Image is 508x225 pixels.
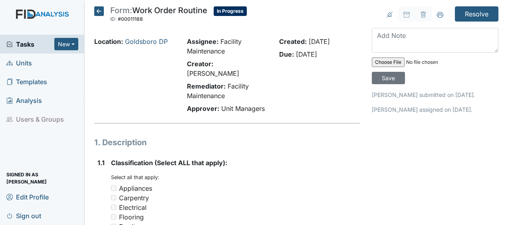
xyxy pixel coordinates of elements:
[372,91,498,99] p: [PERSON_NAME] submitted on [DATE].
[111,159,227,167] span: Classification (Select ALL that apply):
[125,37,168,45] a: Goldsboro DP
[119,193,149,203] div: Carpentry
[111,195,116,200] input: Carpentry
[111,186,116,191] input: Appliances
[110,6,132,15] span: Form:
[372,72,405,84] input: Save
[6,39,54,49] a: Tasks
[110,6,207,24] div: Work Order Routine
[309,37,330,45] span: [DATE]
[6,209,41,222] span: Sign out
[94,37,123,45] strong: Location:
[111,214,116,219] input: Flooring
[221,105,265,112] span: Unit Managers
[279,37,307,45] strong: Created:
[187,82,226,90] strong: Remediator:
[455,6,498,22] input: Resolve
[119,184,152,193] div: Appliances
[187,69,239,77] span: [PERSON_NAME]
[187,60,213,68] strong: Creator:
[6,191,49,203] span: Edit Profile
[110,16,117,22] span: ID:
[94,136,360,148] h1: 1. Description
[372,105,498,114] p: [PERSON_NAME] assigned on [DATE].
[54,38,78,50] button: New
[6,57,32,69] span: Units
[111,174,159,180] small: Select all that apply:
[187,105,219,112] strong: Approver:
[119,212,144,222] div: Flooring
[214,6,247,16] span: In Progress
[187,37,218,45] strong: Assignee:
[97,158,105,168] label: 1.1
[6,172,78,184] span: Signed in as [PERSON_NAME]
[6,94,42,107] span: Analysis
[119,203,147,212] div: Electrical
[118,16,143,22] span: #00011188
[296,50,317,58] span: [DATE]
[279,50,294,58] strong: Due:
[6,75,47,88] span: Templates
[111,205,116,210] input: Electrical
